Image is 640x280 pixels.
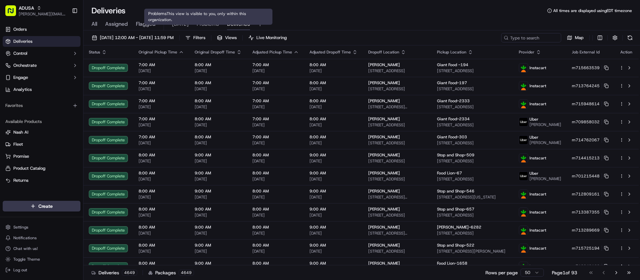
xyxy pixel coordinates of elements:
span: [DATE] [139,194,184,200]
span: [STREET_ADDRESS] [368,176,426,182]
span: [STREET_ADDRESS][PERSON_NAME] [368,231,426,236]
img: profile_instacart_ahold_partner.png [519,82,528,90]
button: Orchestrate [3,60,80,71]
span: [DATE] [309,213,358,218]
span: 8:00 AM [252,152,299,158]
span: Live Monitoring [256,35,287,41]
span: 8:00 AM [139,152,184,158]
span: Fleet [13,141,23,147]
span: [PERSON_NAME] [368,188,400,194]
button: Map [564,33,587,42]
span: [PERSON_NAME] [529,140,561,145]
span: [PERSON_NAME] [368,152,400,158]
span: [STREET_ADDRESS] [368,158,426,164]
span: Food Lion-1658 [437,261,467,266]
span: [DATE] [309,68,358,74]
button: Refresh [625,33,635,42]
div: Packages [148,269,194,276]
button: Start new chat [114,66,122,74]
img: profile_instacart_ahold_partner.png [519,154,528,162]
button: Promise [3,151,80,162]
span: 8:00 AM [309,134,358,140]
button: Fleet [3,139,80,150]
span: 8:00 AM [139,225,184,230]
span: Deliveries [13,38,32,44]
button: m715948614 [572,101,609,107]
span: m714415213 [572,155,600,161]
span: [DATE] [309,140,358,146]
span: [DATE] [252,140,299,146]
div: Page 1 of 93 [552,269,577,276]
button: Chat with us! [3,244,80,253]
span: 9:00 AM [195,206,242,212]
span: 7:00 AM [139,134,184,140]
div: Favorites [3,100,80,111]
div: Start new chat [23,64,110,71]
span: [DATE] [139,213,184,218]
span: [DATE] [252,104,299,110]
span: 7:00 AM [139,98,184,104]
span: m709858032 [572,119,600,125]
button: m715725194 [572,246,609,251]
span: Stop and Shop-509 [437,152,474,158]
span: Dropoff Location [368,49,399,55]
span: 9:00 AM [309,170,358,176]
span: Analytics [13,87,32,93]
span: [STREET_ADDRESS] [437,140,508,146]
span: [DATE] [195,231,242,236]
button: m713764245 [572,83,609,89]
span: Instacart [529,209,546,215]
button: Notifications [3,233,80,243]
a: Deliveries [3,36,80,47]
span: [DATE] [252,213,299,218]
span: [PERSON_NAME] [368,261,400,266]
span: [DATE] [139,122,184,128]
span: [STREET_ADDRESS] [437,104,508,110]
span: [DATE] [309,158,358,164]
span: [STREET_ADDRESS] [437,213,508,218]
span: Knowledge Base [13,97,51,104]
span: Instacart [529,264,546,269]
span: [STREET_ADDRESS][US_STATE] [437,194,508,200]
span: [STREET_ADDRESS] [437,231,508,236]
button: Views [214,33,240,42]
span: Engage [13,75,28,81]
button: [PERSON_NAME][EMAIL_ADDRESS][PERSON_NAME][DOMAIN_NAME] [19,11,66,17]
button: Create [3,201,80,212]
span: 9:00 AM [309,188,358,194]
span: Uber [529,171,539,176]
span: m701215448 [572,173,600,179]
h1: Deliveries [91,5,126,16]
span: 9:00 AM [195,225,242,230]
span: Adjusted Pickup Time [252,49,292,55]
span: Views [225,35,237,41]
span: [DATE] [195,158,242,164]
button: m714415213 [572,155,609,161]
span: Giant Food -194 [437,62,468,67]
span: Stop and Shop-522 [437,243,474,248]
span: 9:00 AM [195,188,242,194]
span: Uber [529,117,539,122]
span: [DATE] [139,140,184,146]
span: m713289669 [572,228,600,233]
span: 8:00 AM [252,225,299,230]
span: [DATE] [309,249,358,254]
span: [DATE] [252,122,299,128]
span: [DATE] [195,104,242,110]
span: 8:00 AM [309,80,358,86]
span: 8:00 AM [309,98,358,104]
span: [DATE] [195,213,242,218]
button: Filters [182,33,208,42]
span: Original Pickup Time [139,49,177,55]
div: Deliveries [91,269,137,276]
span: m715948614 [572,101,600,107]
span: All [91,20,97,28]
span: m715663539 [572,65,600,71]
span: Giant Food-2334 [437,116,470,122]
button: m709858032 [572,119,609,125]
button: Control [3,48,80,59]
span: [PERSON_NAME] [368,116,400,122]
span: [DATE] [252,158,299,164]
button: Log out [3,265,80,275]
span: Status [89,49,100,55]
